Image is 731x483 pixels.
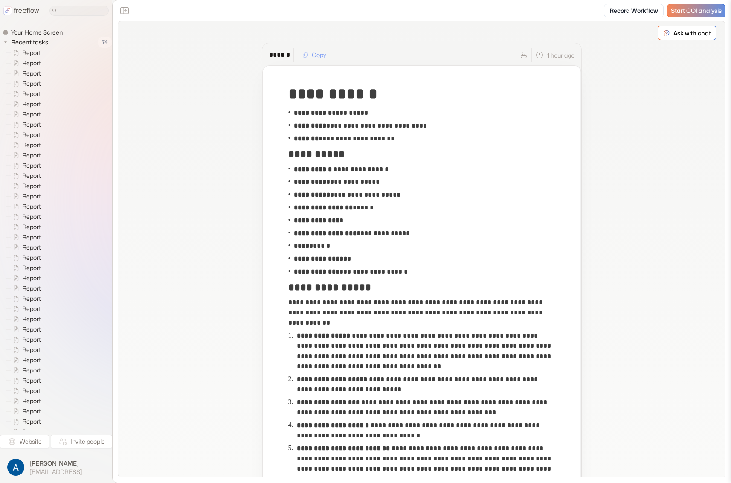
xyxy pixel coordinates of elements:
[20,100,44,108] span: Report
[20,233,44,241] span: Report
[20,172,44,180] span: Report
[6,406,44,416] a: Report
[29,468,82,476] span: [EMAIL_ADDRESS]
[20,376,44,385] span: Report
[20,274,44,282] span: Report
[20,428,44,436] span: Report
[6,242,44,253] a: Report
[20,346,44,354] span: Report
[6,386,44,396] a: Report
[6,396,44,406] a: Report
[6,191,44,201] a: Report
[6,273,44,283] a: Report
[6,355,44,365] a: Report
[20,223,44,231] span: Report
[6,150,44,160] a: Report
[6,345,44,355] a: Report
[20,202,44,211] span: Report
[6,253,44,263] a: Report
[20,151,44,160] span: Report
[6,181,44,191] a: Report
[20,69,44,78] span: Report
[6,119,44,130] a: Report
[6,89,44,99] a: Report
[20,253,44,262] span: Report
[20,325,44,334] span: Report
[6,212,44,222] a: Report
[7,459,24,476] img: profile
[6,58,44,68] a: Report
[20,120,44,129] span: Report
[6,99,44,109] a: Report
[3,28,66,37] a: Your Home Screen
[20,90,44,98] span: Report
[51,435,112,448] button: Invite people
[6,48,44,58] a: Report
[6,68,44,79] a: Report
[667,4,725,17] a: Start COI analysis
[20,161,44,170] span: Report
[20,131,44,139] span: Report
[6,171,44,181] a: Report
[20,356,44,364] span: Report
[20,335,44,344] span: Report
[20,284,44,293] span: Report
[6,130,44,140] a: Report
[9,28,65,37] span: Your Home Screen
[6,314,44,324] a: Report
[673,29,711,38] p: Ask with chat
[6,304,44,314] a: Report
[20,417,44,426] span: Report
[6,375,44,386] a: Report
[547,51,574,60] p: 1 hour ago
[6,427,44,437] a: Report
[20,212,44,221] span: Report
[6,324,44,335] a: Report
[20,243,44,252] span: Report
[20,141,44,149] span: Report
[29,459,82,468] span: [PERSON_NAME]
[6,365,44,375] a: Report
[6,222,44,232] a: Report
[20,387,44,395] span: Report
[20,110,44,119] span: Report
[20,294,44,303] span: Report
[6,140,44,150] a: Report
[6,160,44,171] a: Report
[20,182,44,190] span: Report
[297,48,331,62] button: Copy
[20,264,44,272] span: Report
[6,263,44,273] a: Report
[671,7,722,15] span: Start COI analysis
[20,305,44,313] span: Report
[20,397,44,405] span: Report
[3,37,52,47] button: Recent tasks
[9,38,51,47] span: Recent tasks
[20,192,44,201] span: Report
[6,416,44,427] a: Report
[6,109,44,119] a: Report
[20,59,44,67] span: Report
[98,37,112,48] span: 74
[20,49,44,57] span: Report
[5,457,107,478] button: [PERSON_NAME][EMAIL_ADDRESS]
[6,283,44,294] a: Report
[118,4,131,17] button: Close the sidebar
[14,6,39,16] p: freeflow
[6,294,44,304] a: Report
[20,407,44,416] span: Report
[20,79,44,88] span: Report
[6,79,44,89] a: Report
[6,335,44,345] a: Report
[6,232,44,242] a: Report
[20,366,44,375] span: Report
[604,4,664,17] a: Record Workflow
[3,6,39,16] a: freeflow
[20,315,44,323] span: Report
[6,201,44,212] a: Report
